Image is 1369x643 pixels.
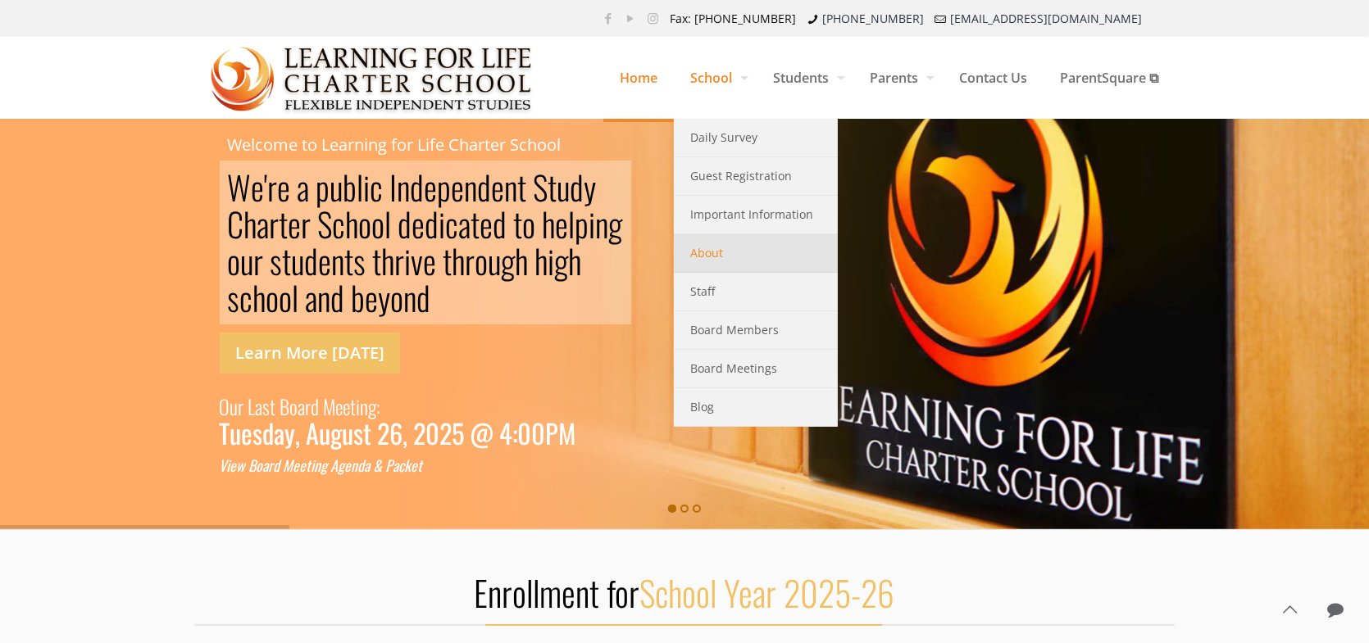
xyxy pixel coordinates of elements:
[293,455,300,476] div: e
[500,423,513,443] div: 4
[514,206,523,242] div: t
[480,206,493,242] div: e
[352,455,358,476] div: n
[453,423,465,443] div: 5
[424,242,437,279] div: e
[950,11,1142,26] a: [EMAIL_ADDRESS][DOMAIN_NAME]
[336,390,343,423] div: e
[227,455,230,476] div: i
[373,242,382,279] div: t
[263,423,275,443] div: d
[412,242,424,279] div: v
[220,423,230,443] div: T
[292,242,305,279] div: u
[557,169,571,206] div: u
[298,390,306,423] div: a
[372,206,385,242] div: o
[331,279,345,316] div: d
[674,157,838,196] a: Guest Registration
[466,242,475,279] div: r
[378,423,390,443] div: 2
[307,423,320,443] div: A
[305,242,319,279] div: d
[600,10,617,26] a: Facebook icon
[343,423,354,443] div: u
[465,169,478,206] div: n
[391,279,404,316] div: o
[535,242,548,279] div: h
[220,333,400,374] a: Learn More [DATE]
[674,234,838,273] a: About
[220,390,230,423] div: O
[575,206,589,242] div: p
[371,169,384,206] div: c
[324,390,336,423] div: M
[417,279,431,316] div: d
[357,169,364,206] div: l
[690,358,777,379] span: Board Meetings
[269,455,274,476] div: r
[318,206,333,242] div: S
[357,390,361,423] div: i
[425,206,439,242] div: d
[548,169,557,206] div: t
[343,169,357,206] div: b
[283,242,292,279] div: t
[471,423,494,443] div: @
[271,242,283,279] div: s
[359,206,372,242] div: o
[230,455,237,476] div: e
[403,423,408,443] div: ,
[266,279,280,316] div: o
[220,455,423,476] a: View Board Meeting Agenda & Packet
[822,11,924,26] a: [PHONE_NUMBER]
[505,169,518,206] div: n
[351,390,357,423] div: t
[274,455,280,476] div: d
[302,206,312,242] div: r
[220,390,576,443] a: Our Last Board Meeting: Tuesday, August 26, 2025 @ 4:00PM
[426,423,440,443] div: 0
[395,242,405,279] div: r
[640,567,895,618] span: School Year 2025-26
[211,37,533,119] a: Learning for Life Charter School
[228,242,241,279] div: o
[453,242,466,279] div: h
[584,169,597,206] div: y
[306,390,312,423] div: r
[644,10,662,26] a: Instagram icon
[285,423,296,443] div: y
[268,169,278,206] div: r
[254,242,264,279] div: r
[414,423,426,443] div: 2
[280,390,290,423] div: B
[354,423,364,443] div: s
[228,279,240,316] div: s
[374,455,383,476] div: &
[332,242,345,279] div: n
[596,206,609,242] div: n
[516,242,529,279] div: h
[315,455,321,476] div: n
[439,206,446,242] div: i
[385,206,392,242] div: l
[489,242,502,279] div: u
[343,390,351,423] div: e
[674,388,838,427] a: Blog
[674,37,757,119] a: School
[853,37,943,119] a: Parents
[690,242,723,264] span: About
[475,242,489,279] div: o
[1044,37,1175,119] a: ParentSquare ⧉
[589,206,596,242] div: i
[331,455,339,476] div: A
[757,53,853,102] span: Students
[358,455,365,476] div: d
[674,350,838,388] a: Board Meetings
[331,423,343,443] div: g
[296,423,301,443] div: ,
[398,169,411,206] div: n
[548,242,555,279] div: i
[452,169,465,206] div: e
[546,423,559,443] div: P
